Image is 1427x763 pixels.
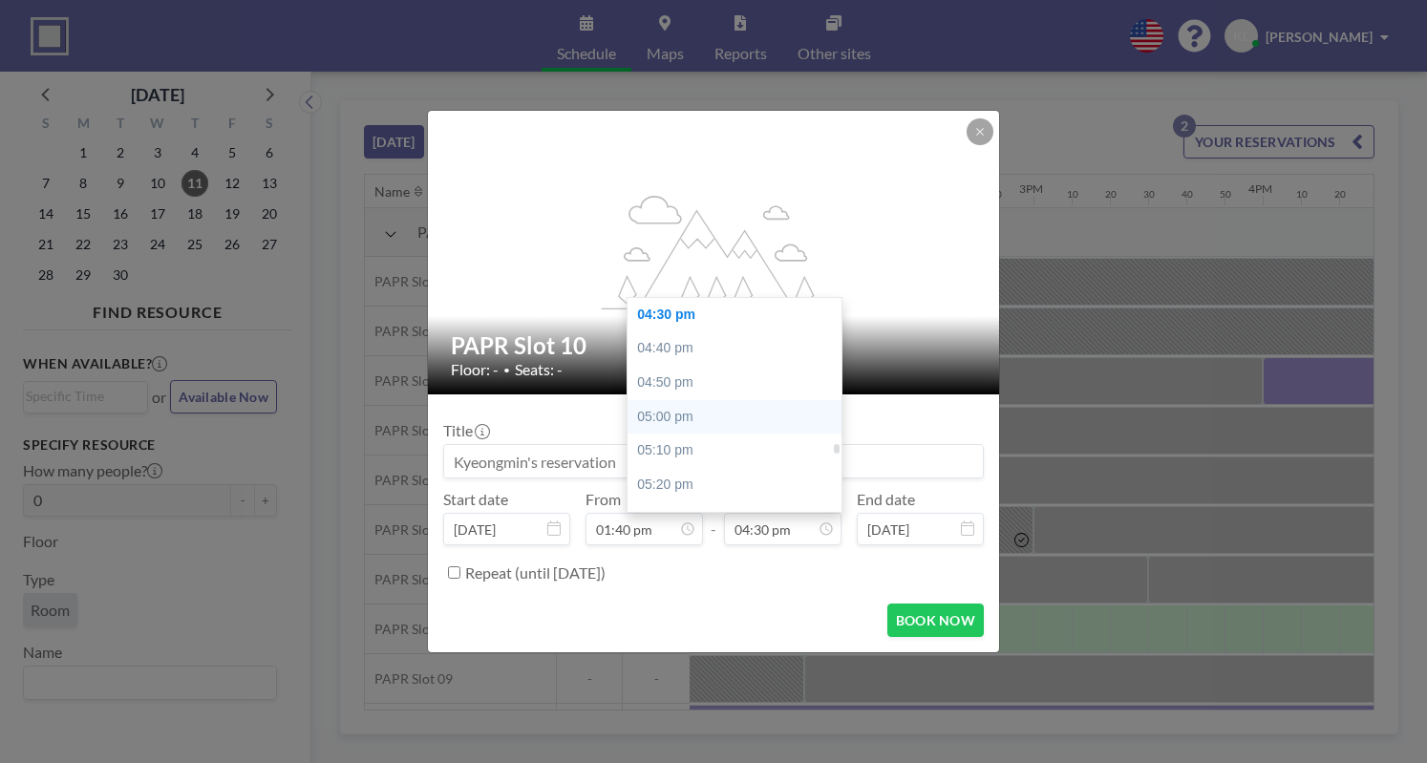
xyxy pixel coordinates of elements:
[857,490,915,509] label: End date
[503,363,510,377] span: •
[628,366,851,400] div: 04:50 pm
[887,604,984,637] button: BOOK NOW
[711,497,716,539] span: -
[586,490,621,509] label: From
[628,501,851,536] div: 05:30 pm
[515,360,563,379] span: Seats: -
[443,490,508,509] label: Start date
[628,298,851,332] div: 04:30 pm
[444,445,983,477] input: Kyeongmin's reservation
[628,468,851,502] div: 05:20 pm
[451,360,499,379] span: Floor: -
[628,434,851,468] div: 05:10 pm
[628,331,851,366] div: 04:40 pm
[451,331,978,360] h2: PAPR Slot 10
[443,421,488,440] label: Title
[628,400,851,434] div: 05:00 pm
[465,563,606,583] label: Repeat (until [DATE])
